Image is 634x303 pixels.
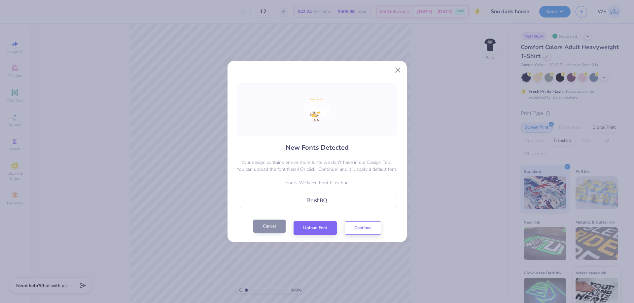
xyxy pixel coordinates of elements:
button: Cancel [253,220,286,233]
p: Fonts We Need Font Files For: [237,179,397,186]
p: Your design contains one or more fonts we don't have in our Design Tool. You can upload the font ... [237,159,397,173]
button: Continue [345,221,381,235]
button: Close [391,64,404,76]
h4: New Fonts Detected [286,143,349,152]
span: BrushBQ [307,197,327,203]
button: Upload Font [294,221,337,235]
